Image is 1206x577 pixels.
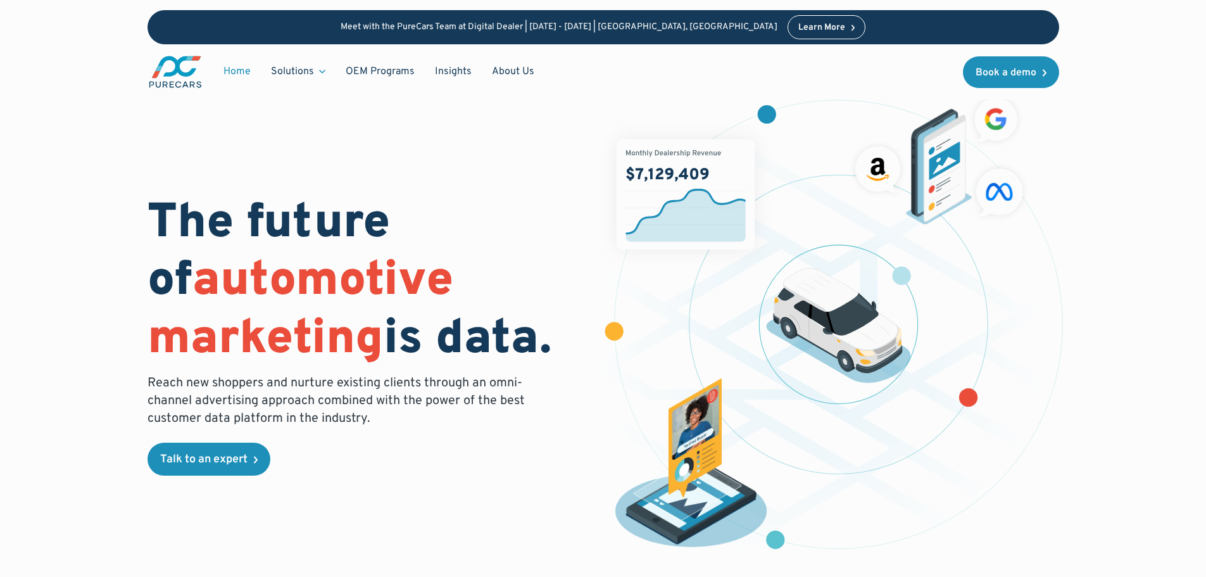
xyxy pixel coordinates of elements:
p: Meet with the PureCars Team at Digital Dealer | [DATE] - [DATE] | [GEOGRAPHIC_DATA], [GEOGRAPHIC_... [341,22,777,33]
h1: The future of is data. [148,196,588,369]
span: automotive marketing [148,251,453,370]
img: ads on social media and advertising partners [849,92,1030,225]
img: purecars logo [148,54,203,89]
img: chart showing monthly dealership revenue of $7m [617,139,755,250]
a: OEM Programs [336,60,425,84]
a: Home [213,60,261,84]
img: illustration of a vehicle [766,268,912,383]
div: Talk to an expert [160,454,248,466]
div: Learn More [798,23,845,32]
a: main [148,54,203,89]
a: Book a demo [963,56,1059,88]
a: About Us [482,60,544,84]
div: Book a demo [976,68,1036,78]
img: persona of a buyer [603,378,777,552]
a: Insights [425,60,482,84]
div: Solutions [271,65,314,79]
a: Learn More [788,15,866,39]
div: Solutions [261,60,336,84]
p: Reach new shoppers and nurture existing clients through an omni-channel advertising approach comb... [148,374,532,428]
a: Talk to an expert [148,443,270,476]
